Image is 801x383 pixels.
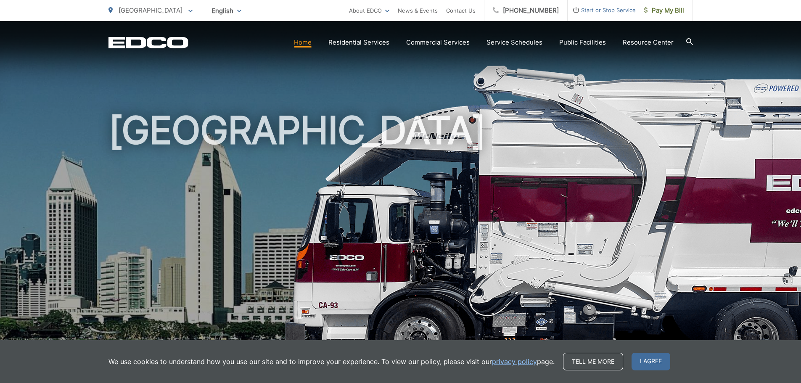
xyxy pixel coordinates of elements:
[108,109,693,375] h1: [GEOGRAPHIC_DATA]
[486,37,542,48] a: Service Schedules
[294,37,312,48] a: Home
[108,37,188,48] a: EDCD logo. Return to the homepage.
[623,37,674,48] a: Resource Center
[492,357,537,367] a: privacy policy
[398,5,438,16] a: News & Events
[119,6,182,14] span: [GEOGRAPHIC_DATA]
[205,3,248,18] span: English
[563,353,623,370] a: Tell me more
[406,37,470,48] a: Commercial Services
[108,357,555,367] p: We use cookies to understand how you use our site and to improve your experience. To view our pol...
[632,353,670,370] span: I agree
[349,5,389,16] a: About EDCO
[328,37,389,48] a: Residential Services
[644,5,684,16] span: Pay My Bill
[446,5,476,16] a: Contact Us
[559,37,606,48] a: Public Facilities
